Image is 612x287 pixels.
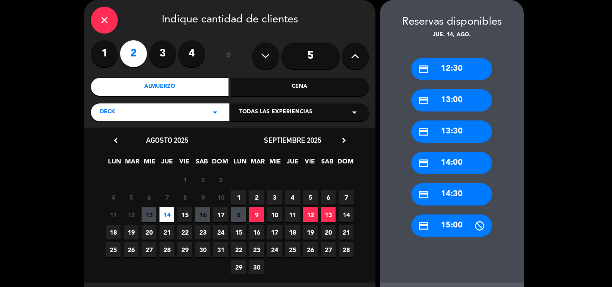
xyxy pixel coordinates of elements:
[349,107,360,118] i: arrow_drop_down
[411,214,492,237] div: 15:00
[321,242,336,257] span: 27
[99,15,110,26] i: close
[321,225,336,240] span: 20
[146,136,188,145] span: agosto 2025
[178,40,205,67] label: 4
[177,207,192,222] span: 15
[303,190,318,205] span: 5
[195,242,210,257] span: 30
[142,242,156,257] span: 27
[411,152,492,174] div: 14:00
[195,172,210,187] span: 2
[177,156,192,171] span: VIE
[111,136,121,145] i: chevron_left
[339,207,353,222] span: 14
[231,190,246,205] span: 1
[195,190,210,205] span: 9
[411,89,492,111] div: 13:00
[321,207,336,222] span: 13
[285,225,300,240] span: 18
[231,225,246,240] span: 15
[213,190,228,205] span: 10
[231,242,246,257] span: 22
[210,107,220,118] i: arrow_drop_down
[177,242,192,257] span: 29
[195,225,210,240] span: 23
[302,156,317,171] span: VIE
[231,260,246,274] span: 29
[418,64,429,75] i: credit_card
[91,40,118,67] label: 1
[159,156,174,171] span: JUE
[231,78,369,96] div: Cena
[250,156,265,171] span: MAR
[285,190,300,205] span: 4
[380,13,524,31] div: Reservas disponibles
[124,190,138,205] span: 5
[264,136,321,145] span: septiembre 2025
[239,108,312,117] span: Todas las experiencias
[267,207,282,222] span: 10
[91,7,369,34] div: Indique cantidad de clientes
[142,225,156,240] span: 20
[195,207,210,222] span: 16
[213,225,228,240] span: 24
[418,158,429,169] i: credit_card
[106,207,121,222] span: 11
[177,225,192,240] span: 22
[418,189,429,200] i: credit_card
[107,156,122,171] span: LUN
[285,242,300,257] span: 25
[411,183,492,206] div: 14:30
[124,207,138,222] span: 12
[303,225,318,240] span: 19
[106,190,121,205] span: 4
[100,108,115,117] span: Deck
[149,40,176,67] label: 3
[411,120,492,143] div: 13:30
[124,242,138,257] span: 26
[339,190,353,205] span: 7
[91,78,229,96] div: Almuerzo
[380,31,524,40] div: jue. 14, ago.
[213,207,228,222] span: 17
[231,207,246,222] span: 8
[267,190,282,205] span: 3
[159,190,174,205] span: 7
[159,207,174,222] span: 14
[411,58,492,80] div: 12:30
[285,207,300,222] span: 11
[321,190,336,205] span: 6
[213,242,228,257] span: 31
[418,220,429,231] i: credit_card
[125,156,139,171] span: MAR
[418,126,429,137] i: credit_card
[267,225,282,240] span: 17
[249,207,264,222] span: 9
[124,225,138,240] span: 19
[320,156,335,171] span: SAB
[159,225,174,240] span: 21
[418,95,429,106] i: credit_card
[249,260,264,274] span: 30
[337,156,352,171] span: DOM
[159,242,174,257] span: 28
[214,40,243,72] div: ó
[120,40,147,67] label: 2
[339,242,353,257] span: 28
[233,156,247,171] span: LUN
[177,190,192,205] span: 8
[194,156,209,171] span: SAB
[212,156,227,171] span: DOM
[339,136,349,145] i: chevron_right
[213,172,228,187] span: 3
[249,190,264,205] span: 2
[177,172,192,187] span: 1
[285,156,300,171] span: JUE
[249,225,264,240] span: 16
[267,156,282,171] span: MIE
[142,156,157,171] span: MIE
[339,225,353,240] span: 21
[142,190,156,205] span: 6
[303,242,318,257] span: 26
